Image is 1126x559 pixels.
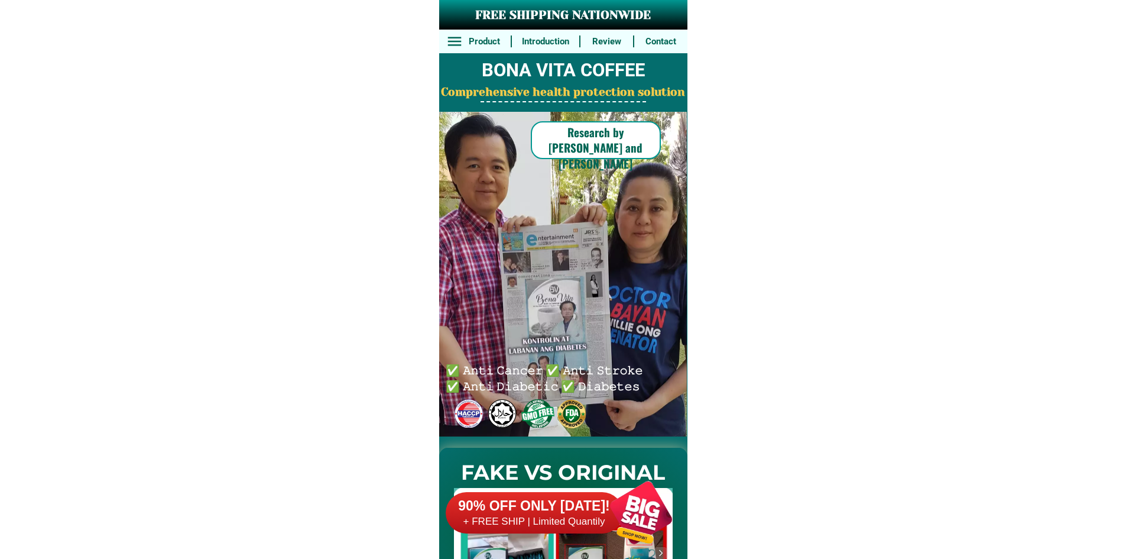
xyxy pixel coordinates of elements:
h6: 90% OFF ONLY [DATE]! [446,497,623,515]
h2: FAKE VS ORIGINAL [439,457,687,489]
h6: ✅ 𝙰𝚗𝚝𝚒 𝙲𝚊𝚗𝚌𝚎𝚛 ✅ 𝙰𝚗𝚝𝚒 𝚂𝚝𝚛𝚘𝚔𝚎 ✅ 𝙰𝚗𝚝𝚒 𝙳𝚒𝚊𝚋𝚎𝚝𝚒𝚌 ✅ 𝙳𝚒𝚊𝚋𝚎𝚝𝚎𝚜 [446,361,648,393]
h6: Research by [PERSON_NAME] and [PERSON_NAME] [531,124,661,172]
h3: FREE SHIPPING NATIONWIDE [439,7,687,24]
h6: Introduction [518,35,573,49]
h6: Contact [641,35,681,49]
h2: BONA VITA COFFEE [439,57,687,85]
h6: Review [587,35,627,49]
h6: Product [464,35,504,49]
h6: + FREE SHIP | Limited Quantily [446,515,623,528]
h2: Comprehensive health protection solution [439,84,687,101]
